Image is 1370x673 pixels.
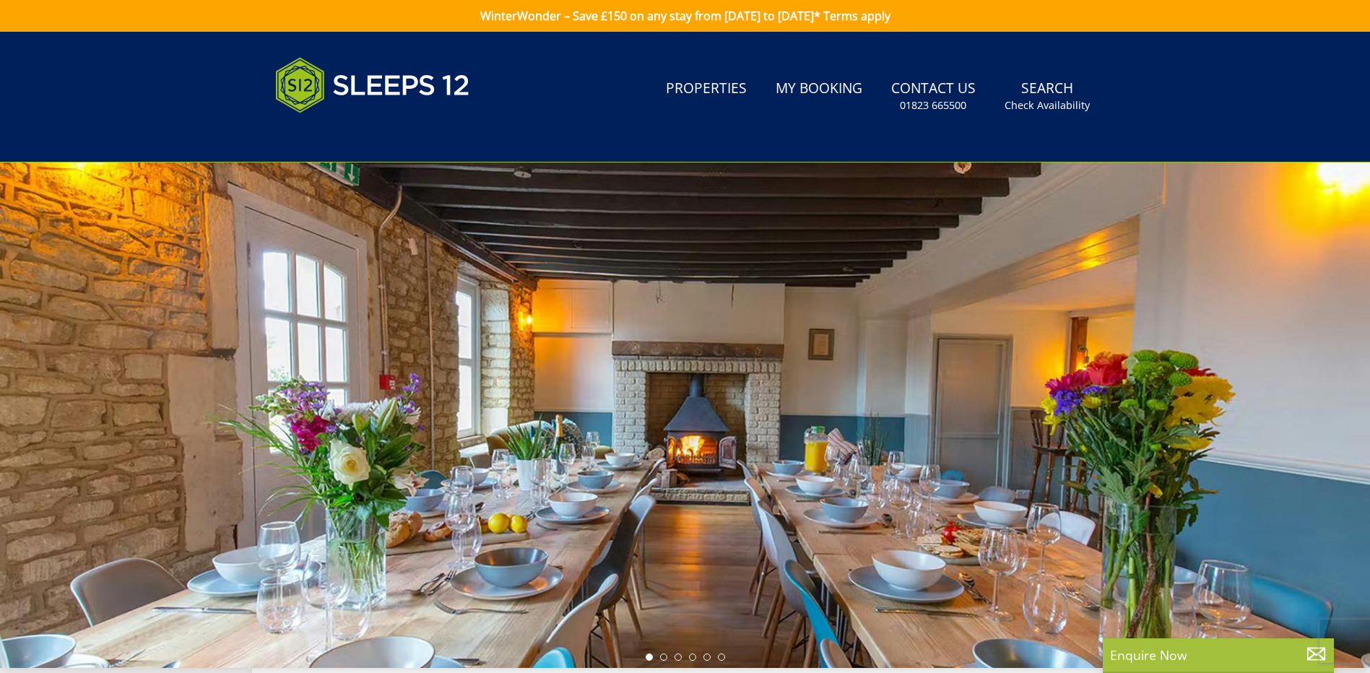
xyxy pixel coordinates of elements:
a: Contact Us01823 665500 [885,73,981,120]
small: Check Availability [1005,98,1090,113]
img: Sleeps 12 [275,49,470,121]
a: SearchCheck Availability [999,73,1096,120]
a: My Booking [770,73,868,105]
iframe: Customer reviews powered by Trustpilot [268,130,420,142]
small: 01823 665500 [900,98,966,113]
p: Enquire Now [1110,646,1327,664]
a: Properties [660,73,753,105]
